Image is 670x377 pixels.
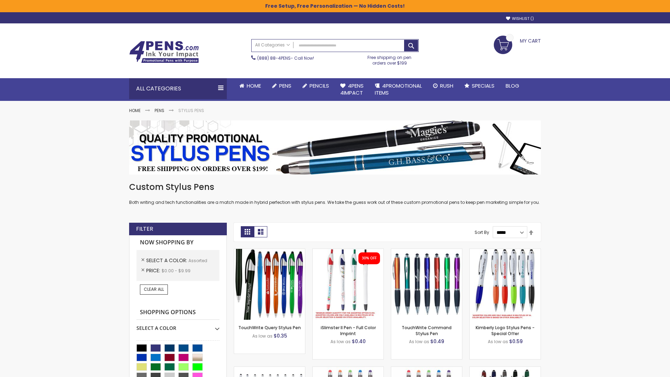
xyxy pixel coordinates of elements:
[257,55,314,61] span: - Call Now!
[234,367,305,372] a: Stiletto Advertising Stylus Pens-Assorted
[475,229,489,235] label: Sort By
[391,249,462,254] a: TouchWrite Command Stylus Pen-Assorted
[252,39,293,51] a: All Categories
[472,82,494,89] span: Specials
[234,249,305,254] a: TouchWrite Query Stylus Pen-Assorted
[238,325,301,331] a: TouchWrite Query Stylus Pen
[155,108,164,113] a: Pens
[340,82,364,96] span: 4Pens 4impact
[255,42,290,48] span: All Categories
[506,82,519,89] span: Blog
[459,78,500,94] a: Specials
[136,235,219,250] strong: Now Shopping by
[247,82,261,89] span: Home
[391,367,462,372] a: Islander Softy Gel with Stylus - ColorJet Imprint-Assorted
[257,55,291,61] a: (888) 88-4PENS
[129,120,541,175] img: Stylus Pens
[321,325,376,336] a: iSlimster II Pen - Full Color Imprint
[129,182,541,193] h1: Custom Stylus Pens
[488,339,508,345] span: As low as
[369,78,427,101] a: 4PROMOTIONALITEMS
[440,82,453,89] span: Rush
[136,225,153,233] strong: Filter
[274,332,287,339] span: $0.35
[470,249,541,320] img: Kimberly Logo Stylus Pens-Assorted
[409,339,429,345] span: As low as
[162,268,191,274] span: $0.00 - $9.99
[310,82,329,89] span: Pencils
[352,338,366,345] span: $0.40
[330,339,351,345] span: As low as
[360,52,419,66] div: Free shipping on pen orders over $199
[362,256,377,261] div: 30% OFF
[313,367,384,372] a: Islander Softy Gel Pen with Stylus-Assorted
[129,108,141,113] a: Home
[144,286,164,292] span: Clear All
[470,367,541,372] a: Custom Soft Touch® Metal Pens with Stylus-Assorted
[279,82,291,89] span: Pens
[313,249,384,320] img: iSlimster II - Full Color-Assorted
[252,333,273,339] span: As low as
[178,108,204,113] strong: Stylus Pens
[188,258,207,264] span: Assorted
[313,249,384,254] a: iSlimster II - Full Color-Assorted
[129,78,227,99] div: All Categories
[402,325,452,336] a: TouchWrite Command Stylus Pen
[136,320,219,332] div: Select A Color
[506,16,534,21] a: Wishlist
[470,249,541,254] a: Kimberly Logo Stylus Pens-Assorted
[129,41,199,63] img: 4Pens Custom Pens and Promotional Products
[267,78,297,94] a: Pens
[391,249,462,320] img: TouchWrite Command Stylus Pen-Assorted
[427,78,459,94] a: Rush
[146,267,162,274] span: Price
[375,82,422,96] span: 4PROMOTIONAL ITEMS
[136,305,219,320] strong: Shopping Options
[335,78,369,101] a: 4Pens4impact
[129,182,541,206] div: Both writing and tech functionalities are a match made in hybrid perfection with stylus pens. We ...
[140,284,168,294] a: Clear All
[476,325,535,336] a: Kimberly Logo Stylus Pens - Special Offer
[297,78,335,94] a: Pencils
[146,257,188,264] span: Select A Color
[509,338,523,345] span: $0.59
[234,78,267,94] a: Home
[234,249,305,320] img: TouchWrite Query Stylus Pen-Assorted
[430,338,444,345] span: $0.49
[500,78,525,94] a: Blog
[241,226,254,237] strong: Grid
